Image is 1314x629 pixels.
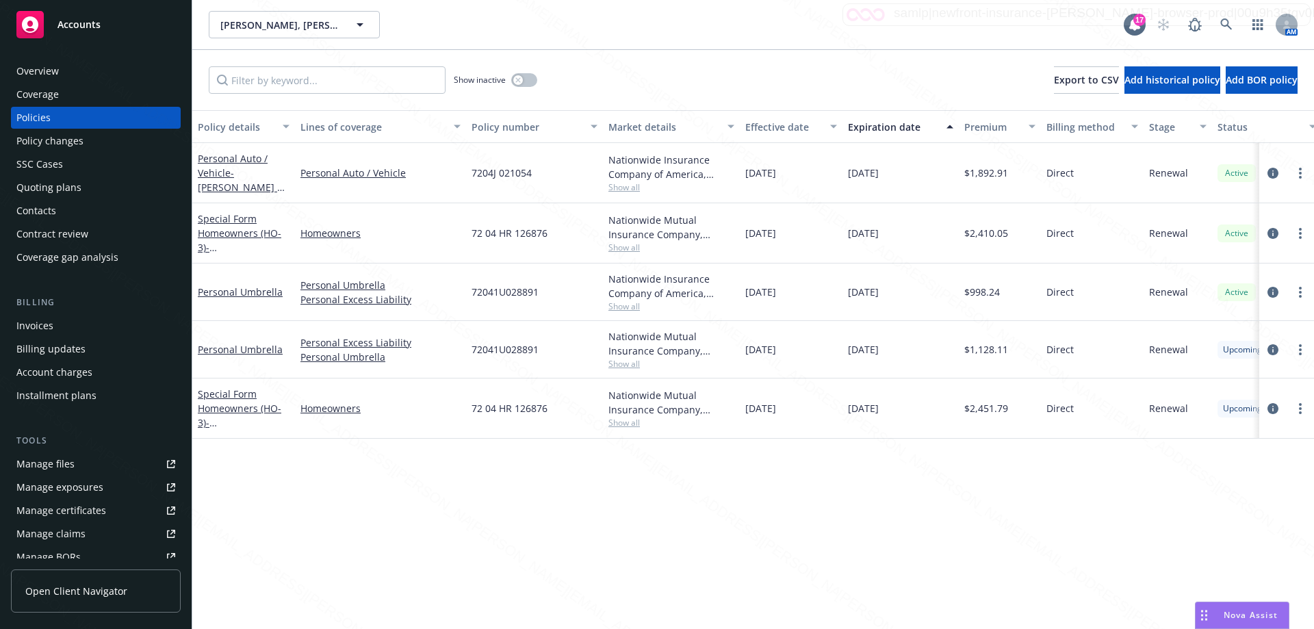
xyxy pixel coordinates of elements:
[1054,66,1119,94] button: Export to CSV
[1213,11,1240,38] a: Search
[11,476,181,498] a: Manage exposures
[1149,285,1188,299] span: Renewal
[1150,11,1177,38] a: Start snowing
[192,110,295,143] button: Policy details
[608,329,734,358] div: Nationwide Mutual Insurance Company, Nationwide Insurance Company
[16,200,56,222] div: Contacts
[11,177,181,198] a: Quoting plans
[1046,226,1074,240] span: Direct
[16,385,96,407] div: Installment plans
[1046,342,1074,357] span: Direct
[11,246,181,268] a: Coverage gap analysis
[454,74,506,86] span: Show inactive
[1149,401,1188,415] span: Renewal
[11,153,181,175] a: SSC Cases
[608,153,734,181] div: Nationwide Insurance Company of America, Nationwide Insurance Company
[198,343,283,356] a: Personal Umbrella
[842,110,959,143] button: Expiration date
[16,546,81,568] div: Manage BORs
[848,285,879,299] span: [DATE]
[1054,73,1119,86] span: Export to CSV
[16,107,51,129] div: Policies
[745,120,822,134] div: Effective date
[964,166,1008,180] span: $1,892.91
[1149,166,1188,180] span: Renewal
[608,181,734,193] span: Show all
[603,110,740,143] button: Market details
[1265,342,1281,358] a: circleInformation
[745,342,776,357] span: [DATE]
[1226,73,1298,86] span: Add BOR policy
[300,278,461,292] a: Personal Umbrella
[198,120,274,134] div: Policy details
[1046,120,1123,134] div: Billing method
[1292,165,1309,181] a: more
[198,152,284,208] a: Personal Auto / Vehicle
[209,66,446,94] input: Filter by keyword...
[964,285,1000,299] span: $998.24
[608,120,719,134] div: Market details
[466,110,603,143] button: Policy number
[11,296,181,309] div: Billing
[1218,120,1301,134] div: Status
[1265,165,1281,181] a: circleInformation
[472,285,539,299] span: 72041U028891
[300,166,461,180] a: Personal Auto / Vehicle
[1181,11,1209,38] a: Report a Bug
[295,110,466,143] button: Lines of coverage
[1292,225,1309,242] a: more
[16,315,53,337] div: Invoices
[1223,402,1262,415] span: Upcoming
[1224,609,1278,621] span: Nova Assist
[209,11,380,38] button: [PERSON_NAME], [PERSON_NAME] & [PERSON_NAME]
[11,361,181,383] a: Account charges
[300,292,461,307] a: Personal Excess Liability
[1292,400,1309,417] a: more
[11,453,181,475] a: Manage files
[848,120,938,134] div: Expiration date
[1149,342,1188,357] span: Renewal
[25,584,127,598] span: Open Client Navigator
[745,401,776,415] span: [DATE]
[848,166,879,180] span: [DATE]
[11,5,181,44] a: Accounts
[11,338,181,360] a: Billing updates
[57,19,101,30] span: Accounts
[11,200,181,222] a: Contacts
[16,523,86,545] div: Manage claims
[16,177,81,198] div: Quoting plans
[1223,286,1250,298] span: Active
[472,120,582,134] div: Policy number
[16,60,59,82] div: Overview
[16,476,103,498] div: Manage exposures
[300,335,461,350] a: Personal Excess Liability
[1046,166,1074,180] span: Direct
[1144,110,1212,143] button: Stage
[608,417,734,428] span: Show all
[608,272,734,300] div: Nationwide Insurance Company of America, Nationwide Insurance Company
[16,453,75,475] div: Manage files
[220,18,339,32] span: [PERSON_NAME], [PERSON_NAME] & [PERSON_NAME]
[16,500,106,522] div: Manage certificates
[848,401,879,415] span: [DATE]
[11,107,181,129] a: Policies
[745,226,776,240] span: [DATE]
[472,226,547,240] span: 72 04 HR 126876
[1046,401,1074,415] span: Direct
[1124,66,1220,94] button: Add historical policy
[1226,66,1298,94] button: Add BOR policy
[608,300,734,312] span: Show all
[964,401,1008,415] span: $2,451.79
[198,166,285,208] span: - [PERSON_NAME] & [PERSON_NAME]
[1223,167,1250,179] span: Active
[198,285,283,298] a: Personal Umbrella
[11,385,181,407] a: Installment plans
[1149,120,1191,134] div: Stage
[11,223,181,245] a: Contract review
[608,213,734,242] div: Nationwide Mutual Insurance Company, Nationwide Insurance Company
[11,523,181,545] a: Manage claims
[745,166,776,180] span: [DATE]
[198,387,285,458] a: Special Form Homeowners (HO-3)
[964,120,1020,134] div: Premium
